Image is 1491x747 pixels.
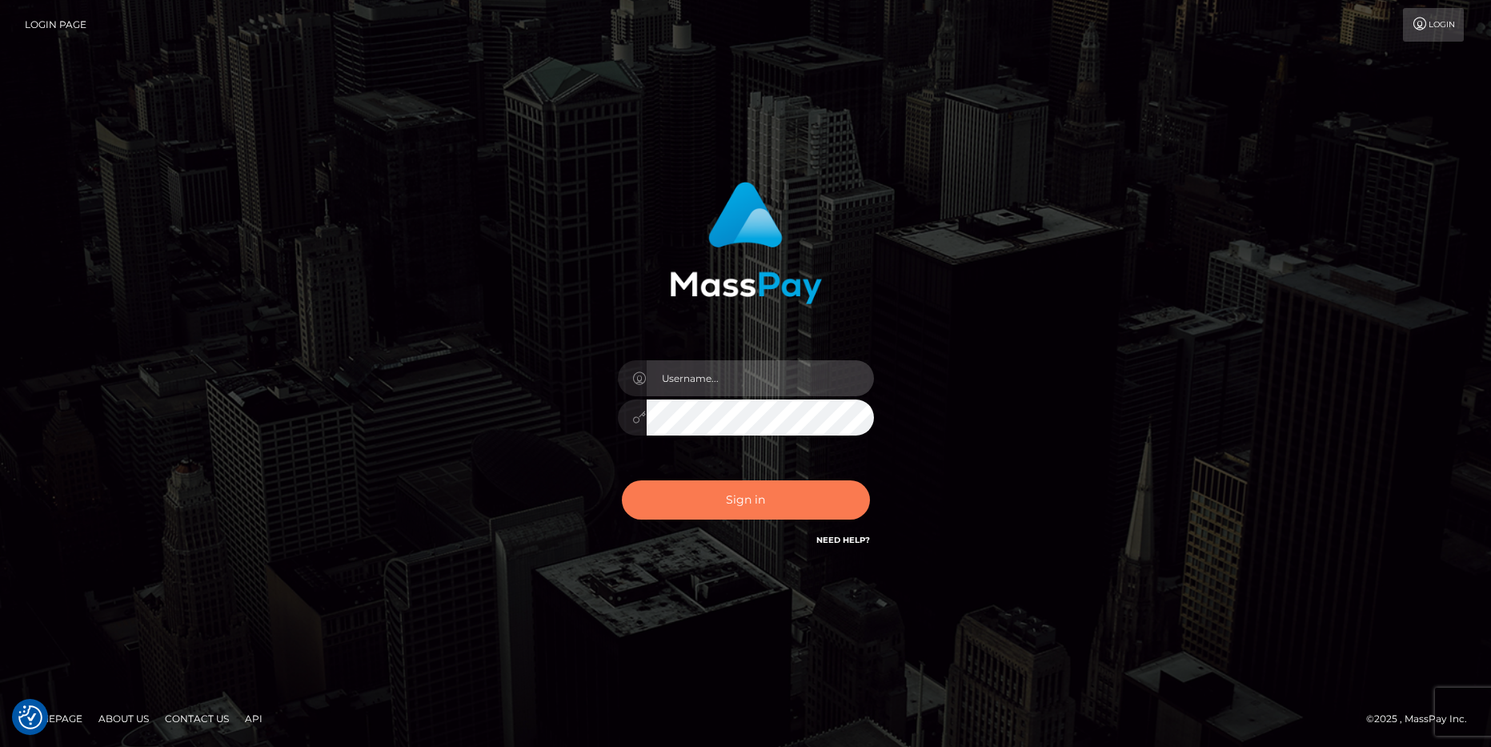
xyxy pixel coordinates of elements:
a: Login [1403,8,1464,42]
div: © 2025 , MassPay Inc. [1366,710,1479,728]
img: MassPay Login [670,182,822,304]
a: Need Help? [816,535,870,545]
input: Username... [647,360,874,396]
a: Login Page [25,8,86,42]
button: Sign in [622,480,870,520]
button: Consent Preferences [18,705,42,729]
a: Homepage [18,706,89,731]
img: Revisit consent button [18,705,42,729]
a: About Us [92,706,155,731]
a: API [238,706,269,731]
a: Contact Us [158,706,235,731]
